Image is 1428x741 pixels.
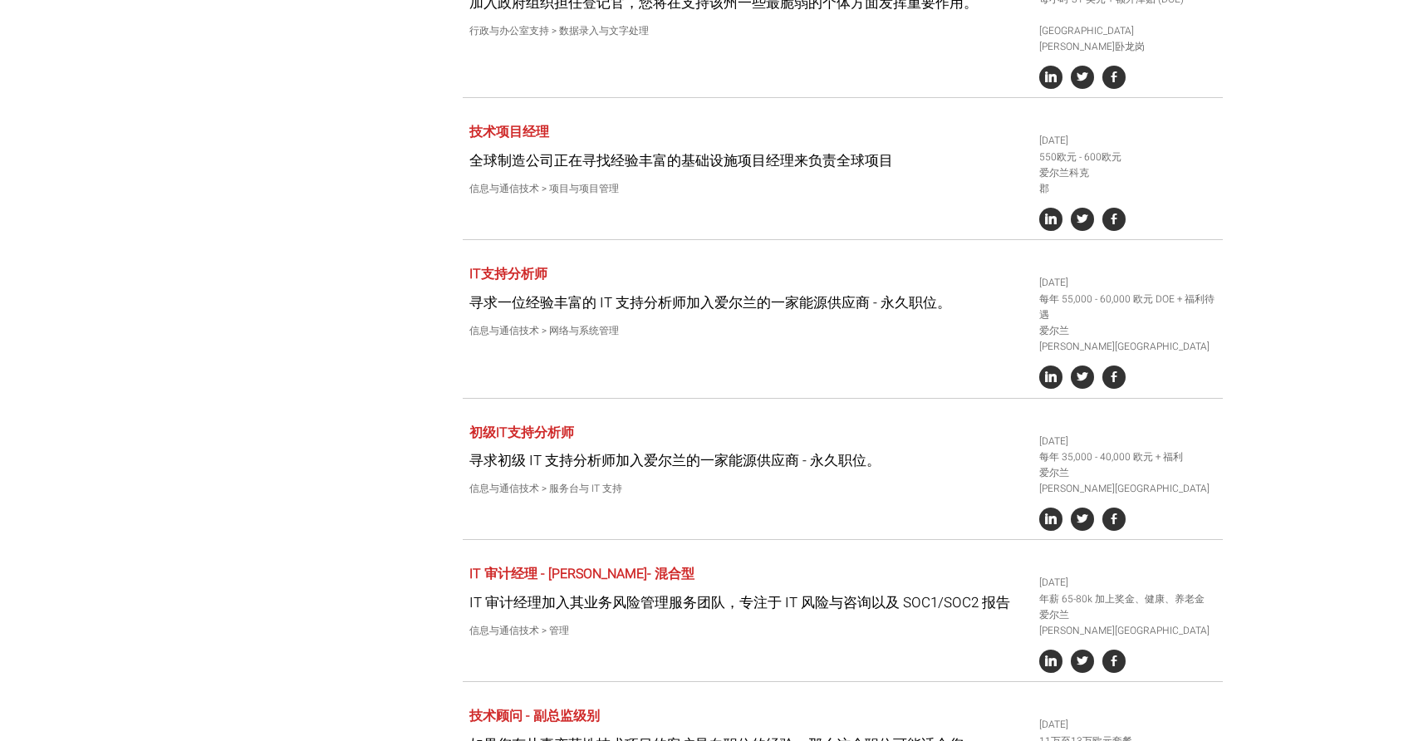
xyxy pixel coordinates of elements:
font: 信息与通信技术 > 管理 [469,623,569,638]
font: 信息与通信技术 > 服务台与 IT 支持 [469,481,622,496]
font: [DATE] [1039,275,1068,290]
font: [DATE] [1039,717,1068,732]
font: 信息与通信技术 > 项目与项目管理 [469,181,619,196]
font: 爱尔兰 [1039,465,1069,480]
font: [DATE] [1039,575,1068,590]
font: [PERSON_NAME][GEOGRAPHIC_DATA] [1039,481,1210,496]
font: 卧龙岗 [1115,39,1145,54]
font: 550欧元 - 600欧元 [1039,150,1121,164]
font: [DATE] [1039,133,1068,148]
font: 行政与办公室支持 > 数据录入与文字处理 [469,23,649,38]
font: 全球制造公司正在寻找经验丰富的基础设施项目经理来负责全球项目 [469,150,893,171]
font: 每年 55,000 - 60,000 欧元 DOE + 福利待遇 [1039,292,1215,322]
a: IT 审计经理 - [PERSON_NAME]- 混合型 [469,564,694,584]
font: [DATE] [1039,434,1068,449]
font: 每年 35,000 - 40,000 欧元 + 福利 [1039,449,1183,464]
font: 年薪 65-80k 加上奖金、健康、养老金 [1039,591,1205,606]
font: 寻求初级 IT 支持分析师加入爱尔兰的一家能源供应商 - 永久职位。 [469,450,881,471]
font: [GEOGRAPHIC_DATA][PERSON_NAME] [1039,23,1134,54]
a: 技术项目经理 [469,122,549,142]
font: [PERSON_NAME][GEOGRAPHIC_DATA] [1039,623,1210,638]
font: 爱尔兰科克 [1039,165,1089,180]
font: 爱尔兰 [1039,323,1069,338]
a: 初级IT支持分析师 [469,423,574,443]
font: 郡 [1039,181,1049,196]
a: 技术顾问 - 副总监级别 [469,706,600,726]
font: IT 审计经理加入其业务风险管理服务团队，专注于 IT 风险与咨询以及 SOC1/SOC2 报告 [469,592,1010,613]
font: 信息与通信技术 > 网络与系统管理 [469,323,619,338]
a: IT支持分析师 [469,264,547,284]
font: 爱尔兰 [1039,607,1069,622]
font: [PERSON_NAME][GEOGRAPHIC_DATA] [1039,339,1210,354]
font: 寻求一位经验丰富的 IT 支持分析师加入爱尔兰的一家能源供应商 - 永久职位。 [469,292,951,313]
